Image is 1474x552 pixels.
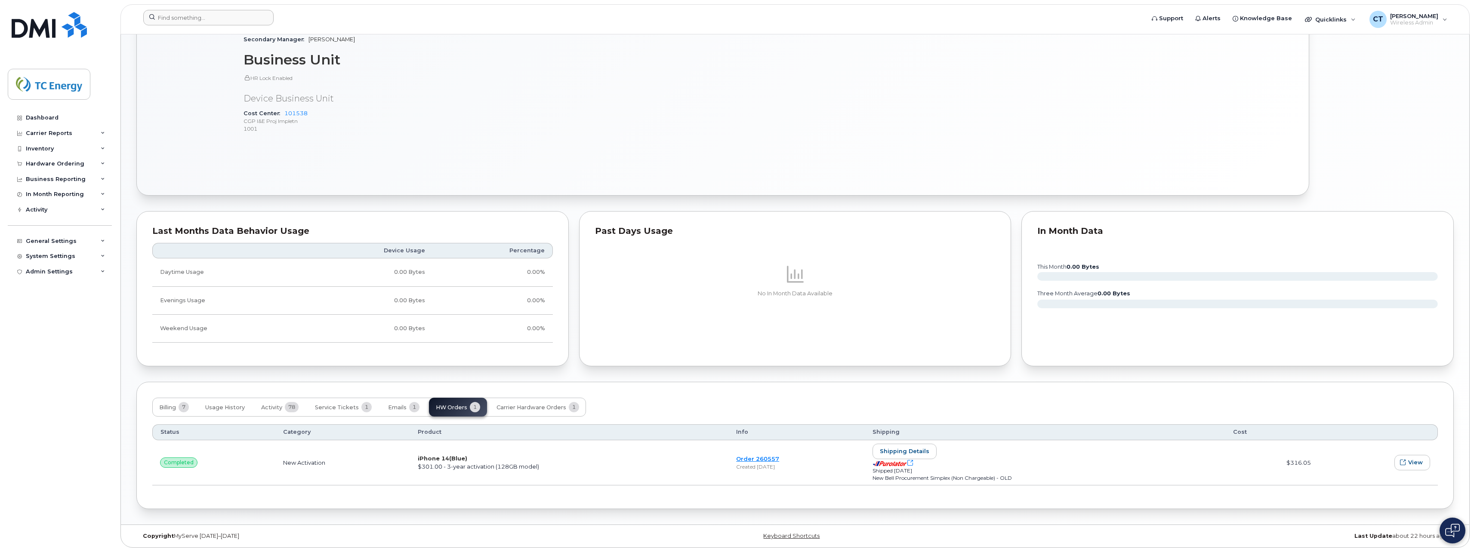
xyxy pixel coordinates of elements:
td: Weekend Usage [152,315,299,343]
span: Cost Center [244,110,284,117]
span: Secondary Manager [244,36,308,43]
span: Carrier Hardware Orders [496,404,566,411]
span: Billing [159,404,176,411]
span: Emails [388,404,407,411]
button: View [1394,455,1430,470]
a: 101538 [284,110,308,117]
div: Created [DATE] [736,463,857,470]
text: three month average [1037,290,1130,297]
span: 78 [285,402,299,412]
span: Shipping [873,428,900,436]
p: No In Month Data Available [595,290,996,297]
span: 1 [569,402,579,412]
div: Last Months Data Behavior Usage [152,227,553,236]
span: $301.00 - 3-year activation (128GB model) [418,463,539,470]
div: In Month Data [1037,227,1438,236]
strong: Last Update [1354,533,1392,539]
a: Alerts [1189,10,1227,27]
a: Open shipping details in new tab [873,460,914,466]
div: Shipped [DATE] [873,467,1218,474]
span: Category [283,428,311,436]
strong: iPhone 14 [418,455,467,462]
td: 0.00% [433,258,553,286]
span: Cost [1233,428,1247,436]
strong: Copyright [143,533,174,539]
button: Shipping details [873,444,937,459]
span: Wireless Admin [1390,19,1438,26]
span: Usage History [205,404,245,411]
td: 0.00 Bytes [299,287,432,315]
a: Support [1146,10,1189,27]
span: 7 [179,402,189,412]
text: this month [1037,264,1099,270]
p: HR Lock Enabled [244,74,756,82]
span: 1 [361,402,372,412]
div: MyServe [DATE]–[DATE] [136,533,576,540]
span: Support [1159,14,1183,23]
td: 0.00% [433,315,553,343]
span: [PERSON_NAME] [1390,12,1438,19]
span: (Blue) [449,455,467,462]
td: 0.00% [433,287,553,315]
span: Knowledge Base [1240,14,1292,23]
img: Open chat [1445,524,1460,537]
span: View [1408,458,1423,466]
div: about 22 hours ago [1015,533,1454,540]
span: [PERSON_NAME] [308,36,355,43]
tr: Weekdays from 6:00pm to 8:00am [152,287,553,315]
h3: Business Unit [244,52,756,67]
tr: Friday from 6:00pm to Monday 8:00am [152,315,553,343]
span: Quicklinks [1315,16,1347,23]
td: Daytime Usage [152,258,299,286]
img: purolator-9dc0d6913a5419968391dc55414bb4d415dd17fc9089aa56d78149fa0af40473.png [873,461,907,466]
p: 1001 [244,125,756,132]
input: Find something... [143,10,274,25]
div: Quicklinks [1299,11,1362,28]
div: New Bell Procurement Simplex (Non Chargeable) - OLD [873,474,1218,481]
span: Status [160,428,179,436]
p: Device Business Unit [244,92,756,105]
tspan: 0.00 Bytes [1067,264,1099,270]
div: Chris Taylor [1363,11,1453,28]
th: Device Usage [299,243,432,258]
span: Info [736,428,748,436]
span: Product [418,428,441,436]
td: $316.05 [1225,440,1319,486]
td: New Activation [275,440,410,486]
span: Shipping details [880,447,929,455]
span: Alerts [1203,14,1221,23]
td: Evenings Usage [152,287,299,315]
a: Keyboard Shortcuts [763,533,820,539]
span: 1 [409,402,419,412]
td: 0.00 Bytes [299,258,432,286]
a: Knowledge Base [1227,10,1298,27]
td: 0.00 Bytes [299,315,432,343]
span: Service Tickets [315,404,359,411]
span: CT [1373,14,1383,25]
div: Past Days Usage [595,227,996,236]
a: Order 260557 [736,455,779,462]
div: null&#013; [160,457,197,468]
span: completed [164,459,194,466]
th: Percentage [433,243,553,258]
span: Activity [261,404,282,411]
tspan: 0.00 Bytes [1098,290,1130,297]
p: CGP I&E Proj Impletn [244,117,756,125]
